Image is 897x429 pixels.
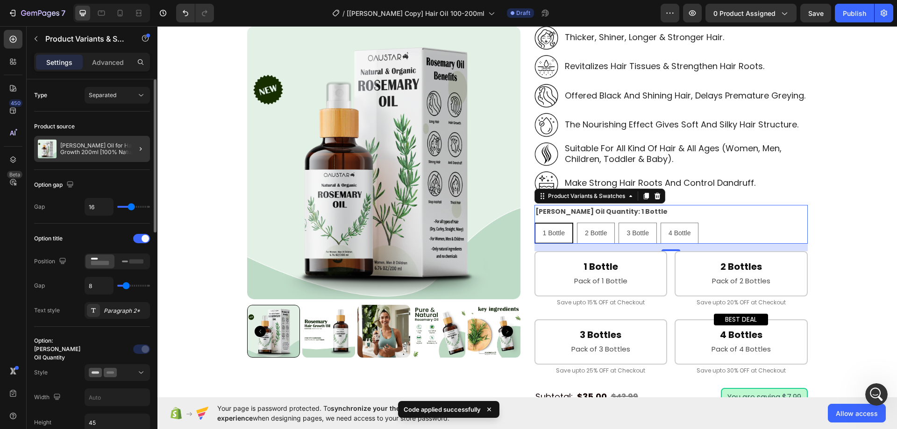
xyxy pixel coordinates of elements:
div: Beta [7,171,22,178]
img: gempages_578838273980367591-2b83f6c9-0b83-4c44-afcf-c3fdcc9cdd93.png [377,116,401,140]
span: 1 Bottle [385,203,407,211]
button: 7 [4,4,70,22]
p: Save upto 15% OFF at Checkout [378,271,509,281]
h2: 2 Bottles [526,233,642,247]
p: Settings [46,57,72,67]
pre: You are saving $7.99 [564,363,649,379]
iframe: To enrich screen reader interactions, please activate Accessibility in Grammarly extension settings [157,26,897,397]
p: Save upto 25% OFF at Checkout [378,339,509,350]
button: Allow access [828,404,886,422]
button: Publish [835,4,874,22]
input: Auto [85,198,113,215]
p: BEST DEAL [568,288,599,299]
span: 4 Bottle [511,203,533,211]
input: Auto [85,277,113,294]
div: Position [34,255,68,268]
p: thicker, shiner, longer & stronger hair. [407,6,567,16]
div: Publish [843,8,866,18]
h2: 1 Bottle [385,233,502,247]
p: 7 [61,7,65,19]
span: 2 Bottle [427,203,449,211]
p: offered black and shining hair, delays premature greying. [407,64,648,75]
p: Advanced [92,57,124,67]
input: Auto [85,389,149,406]
div: Option gap [34,179,76,191]
button: Separated [85,87,150,104]
h2: 4 Bottles [526,302,642,316]
p: Save upto 20% OFF at Checkout [518,271,649,281]
div: Gap [34,281,45,290]
p: Product Variants & Swatches [45,33,125,44]
span: Your page is password protected. To when designing pages, we need access to your store password. [217,403,516,423]
img: gempages_578838273980367591-c6a0ce1e-17cd-42fb-966b-975ff42e55de.png [377,86,401,111]
img: product feature img [38,140,57,158]
span: Allow access [836,408,878,418]
p: Pack of 2 Bottles [527,248,641,261]
img: gempages_578838273980367591-49447bf0-20ad-4ef3-bec1-10acf097df5a.png [377,145,401,169]
span: synchronize your theme style & enhance your experience [217,404,479,422]
p: make strong hair roots and control dandruff. [407,151,598,162]
legend: [PERSON_NAME] Oil Quantity: 1 Bottle [377,179,511,192]
p: [PERSON_NAME] Oil for Hair Growth 200ml [100% Natural & Organic] [60,142,146,155]
div: $35.00 [419,362,450,379]
div: Text style [34,306,60,315]
p: Subtotal: [378,363,415,378]
div: $42.99 [453,363,482,379]
div: Option: [PERSON_NAME] Oil Quantity [34,337,83,362]
span: / [342,8,345,18]
div: Undo/Redo [176,4,214,22]
div: Product Variants & Swatches [389,166,470,174]
span: [[PERSON_NAME] Copy] Hair Oil 100-200ml [347,8,484,18]
div: Gap [34,203,45,211]
img: gempages_578838273980367591-df76d7ea-ee52-486b-8f85-85ab2a9051bf.png [377,57,401,82]
div: 450 [9,99,22,107]
span: Save [808,9,824,17]
div: Style [34,368,48,377]
img: gempages_578838273980367591-a2ecbf0b-3672-41e0-ba51-1548461cb237.png [377,28,401,53]
p: the nourishing effect gives soft and silky hair structure. [407,93,641,104]
span: Draft [516,9,530,17]
p: Save upto 30% OFF at Checkout [518,339,649,350]
div: Width [34,391,63,404]
p: revitalizes hair tissues & strengthen hair roots. [407,35,607,45]
div: Height [34,418,51,427]
div: Option title [34,234,63,243]
h2: 3 Bottles [385,302,502,316]
p: Pack of 3 Bottles [386,316,501,329]
button: Carousel Next Arrow [344,300,356,311]
p: Pack of 4 Bottles [527,316,641,329]
p: Pack of 1 Bottle [386,248,501,261]
p: Code applied successfully [404,405,481,414]
p: suitable for all kind of hair & all ages (women, men, children, toddler & baby). [407,117,649,139]
span: 3 Bottle [469,203,491,211]
iframe: Intercom live chat [865,383,888,406]
div: Paragraph 2* [104,307,148,315]
span: 0 product assigned [713,8,776,18]
div: Product source [34,122,75,131]
span: Separated [89,91,116,98]
div: Type [34,91,47,99]
button: 0 product assigned [705,4,797,22]
button: Save [800,4,831,22]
